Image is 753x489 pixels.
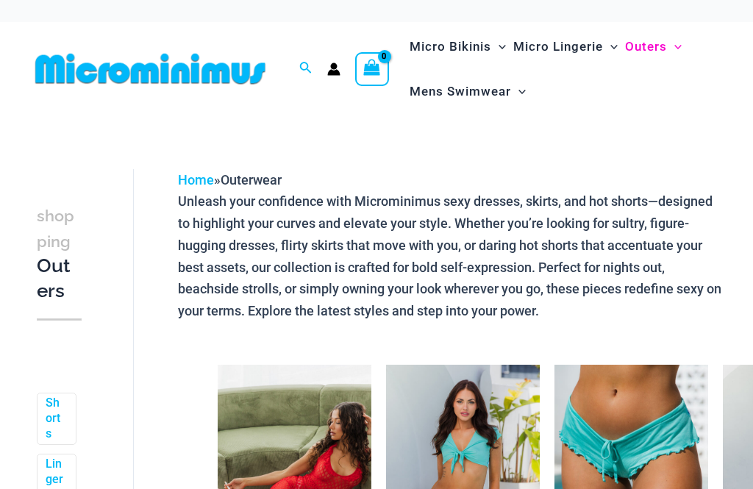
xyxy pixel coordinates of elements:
a: Shorts [46,396,65,441]
span: » [178,172,282,188]
span: Menu Toggle [511,73,526,110]
span: Outers [625,28,667,65]
a: Search icon link [299,60,313,78]
img: MM SHOP LOGO FLAT [29,52,271,85]
span: Outerwear [221,172,282,188]
a: Micro BikinisMenu ToggleMenu Toggle [406,24,510,69]
span: Mens Swimwear [410,73,511,110]
span: Menu Toggle [491,28,506,65]
span: Menu Toggle [603,28,618,65]
a: View Shopping Cart, empty [355,52,389,86]
h3: Outers [37,203,82,304]
a: Home [178,172,214,188]
span: Micro Lingerie [513,28,603,65]
p: Unleash your confidence with Microminimus sexy dresses, skirts, and hot shorts—designed to highli... [178,190,723,321]
span: shopping [37,207,74,251]
a: Account icon link [327,63,340,76]
a: Micro LingerieMenu ToggleMenu Toggle [510,24,621,69]
a: OutersMenu ToggleMenu Toggle [621,24,685,69]
nav: Site Navigation [404,22,724,116]
a: Mens SwimwearMenu ToggleMenu Toggle [406,69,529,114]
span: Micro Bikinis [410,28,491,65]
span: Menu Toggle [667,28,682,65]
